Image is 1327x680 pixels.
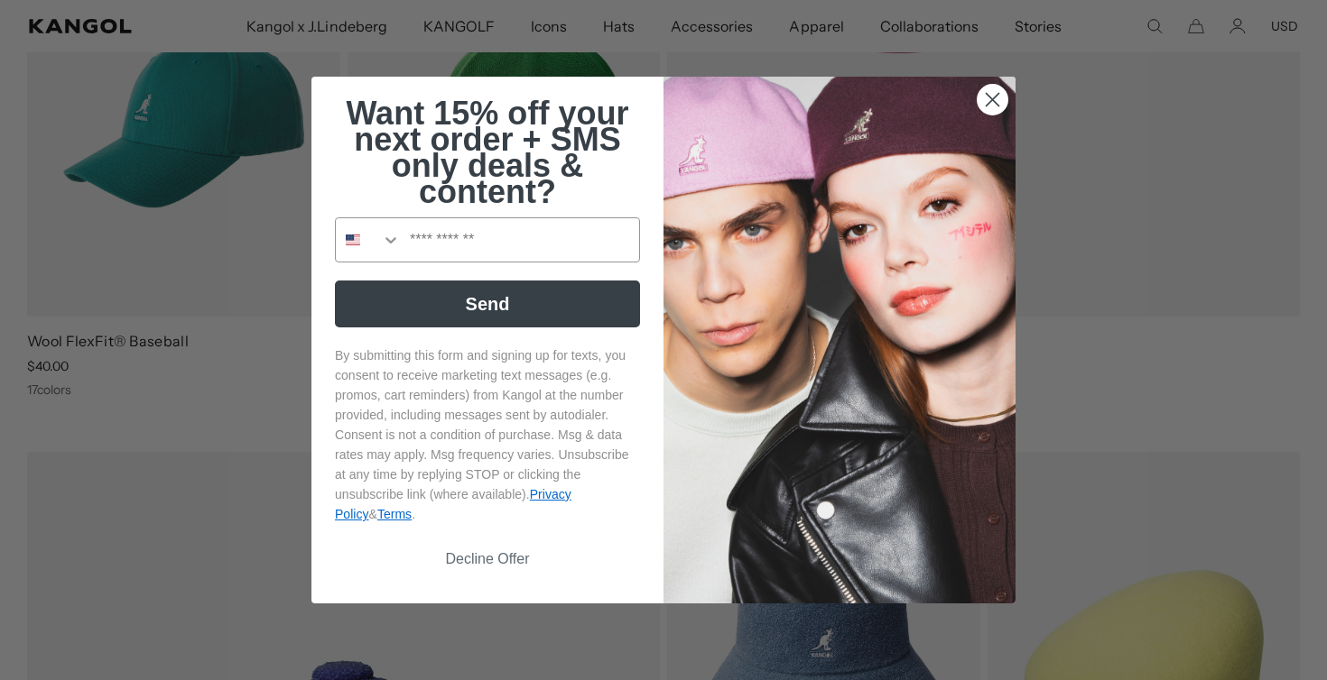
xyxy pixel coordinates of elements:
button: Close dialog [977,84,1008,115]
p: By submitting this form and signing up for texts, you consent to receive marketing text messages ... [335,345,640,524]
span: Want 15% off your next order + SMS only deals & content? [346,95,628,210]
button: Decline Offer [335,542,640,576]
input: Phone Number [401,218,639,262]
a: Terms [377,507,412,521]
img: United States [346,233,360,247]
img: 4fd34567-b031-494e-b820-426212470989.jpeg [663,77,1016,603]
button: Send [335,280,640,327]
button: Search Countries [336,218,401,262]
